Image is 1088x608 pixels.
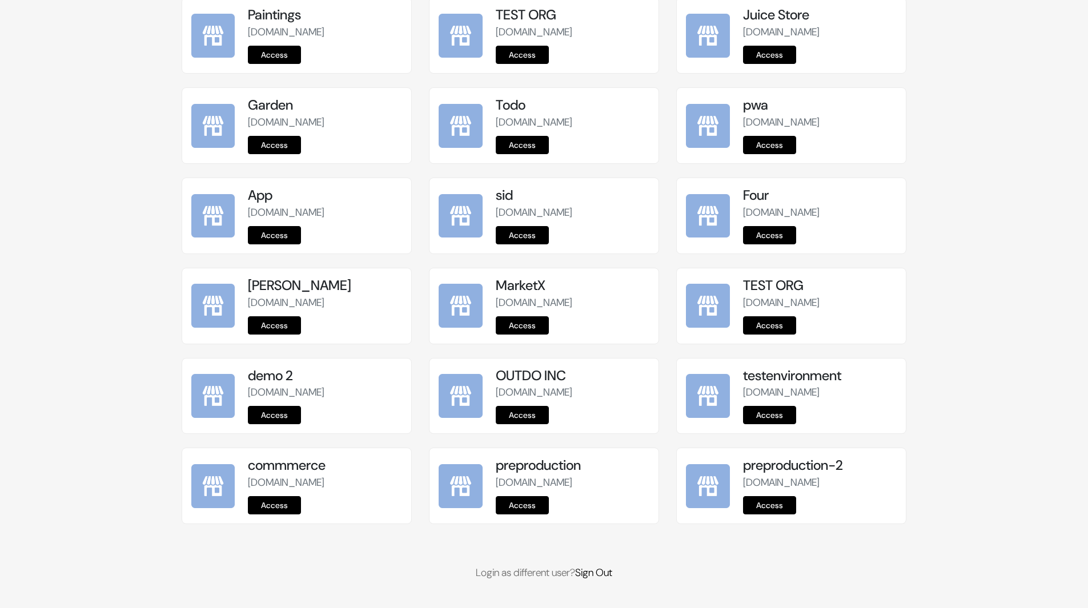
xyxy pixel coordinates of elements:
[743,295,897,311] p: [DOMAIN_NAME]
[743,97,897,114] h5: pwa
[496,25,649,40] p: [DOMAIN_NAME]
[686,284,730,328] img: TEST ORG
[248,406,301,424] a: Access
[496,295,649,311] p: [DOMAIN_NAME]
[686,374,730,418] img: testenvironment
[743,277,897,294] h5: TEST ORG
[439,104,483,148] img: Todo
[439,374,483,418] img: OUTDO INC
[439,284,483,328] img: MarketX
[686,104,730,148] img: pwa
[439,464,483,508] img: preproduction
[248,46,301,64] a: Access
[496,368,649,384] h5: OUTDO INC
[743,226,796,244] a: Access
[191,374,235,418] img: demo 2
[743,475,897,490] p: [DOMAIN_NAME]
[248,115,402,130] p: [DOMAIN_NAME]
[743,25,897,40] p: [DOMAIN_NAME]
[248,496,301,514] a: Access
[248,25,402,40] p: [DOMAIN_NAME]
[743,316,796,335] a: Access
[743,115,897,130] p: [DOMAIN_NAME]
[496,7,649,23] h5: TEST ORG
[248,226,301,244] a: Access
[248,187,402,204] h5: App
[686,464,730,508] img: preproduction-2
[191,104,235,148] img: Garden
[248,97,402,114] h5: Garden
[191,464,235,508] img: commmerce
[743,457,897,474] h5: preproduction-2
[743,496,796,514] a: Access
[248,136,301,154] a: Access
[496,97,649,114] h5: Todo
[496,316,549,335] a: Access
[743,7,897,23] h5: Juice Store
[496,406,549,424] a: Access
[248,385,402,400] p: [DOMAIN_NAME]
[743,385,897,400] p: [DOMAIN_NAME]
[743,368,897,384] h5: testenvironment
[575,566,612,579] a: Sign Out
[686,14,730,58] img: Juice Store
[248,7,402,23] h5: Paintings
[743,187,897,204] h5: Four
[743,406,796,424] a: Access
[182,565,907,581] p: Login as different user?
[439,194,483,238] img: sid
[496,457,649,474] h5: preproduction
[496,226,549,244] a: Access
[496,46,549,64] a: Access
[496,136,549,154] a: Access
[191,194,235,238] img: App
[743,46,796,64] a: Access
[248,457,402,474] h5: commmerce
[686,194,730,238] img: Four
[496,496,549,514] a: Access
[496,187,649,204] h5: sid
[191,14,235,58] img: Paintings
[248,295,402,311] p: [DOMAIN_NAME]
[191,284,235,328] img: kamal Da
[248,316,301,335] a: Access
[496,385,649,400] p: [DOMAIN_NAME]
[496,277,649,294] h5: MarketX
[248,205,402,220] p: [DOMAIN_NAME]
[248,368,402,384] h5: demo 2
[743,205,897,220] p: [DOMAIN_NAME]
[439,14,483,58] img: TEST ORG
[248,475,402,490] p: [DOMAIN_NAME]
[496,205,649,220] p: [DOMAIN_NAME]
[496,115,649,130] p: [DOMAIN_NAME]
[248,277,402,294] h5: [PERSON_NAME]
[743,136,796,154] a: Access
[496,475,649,490] p: [DOMAIN_NAME]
